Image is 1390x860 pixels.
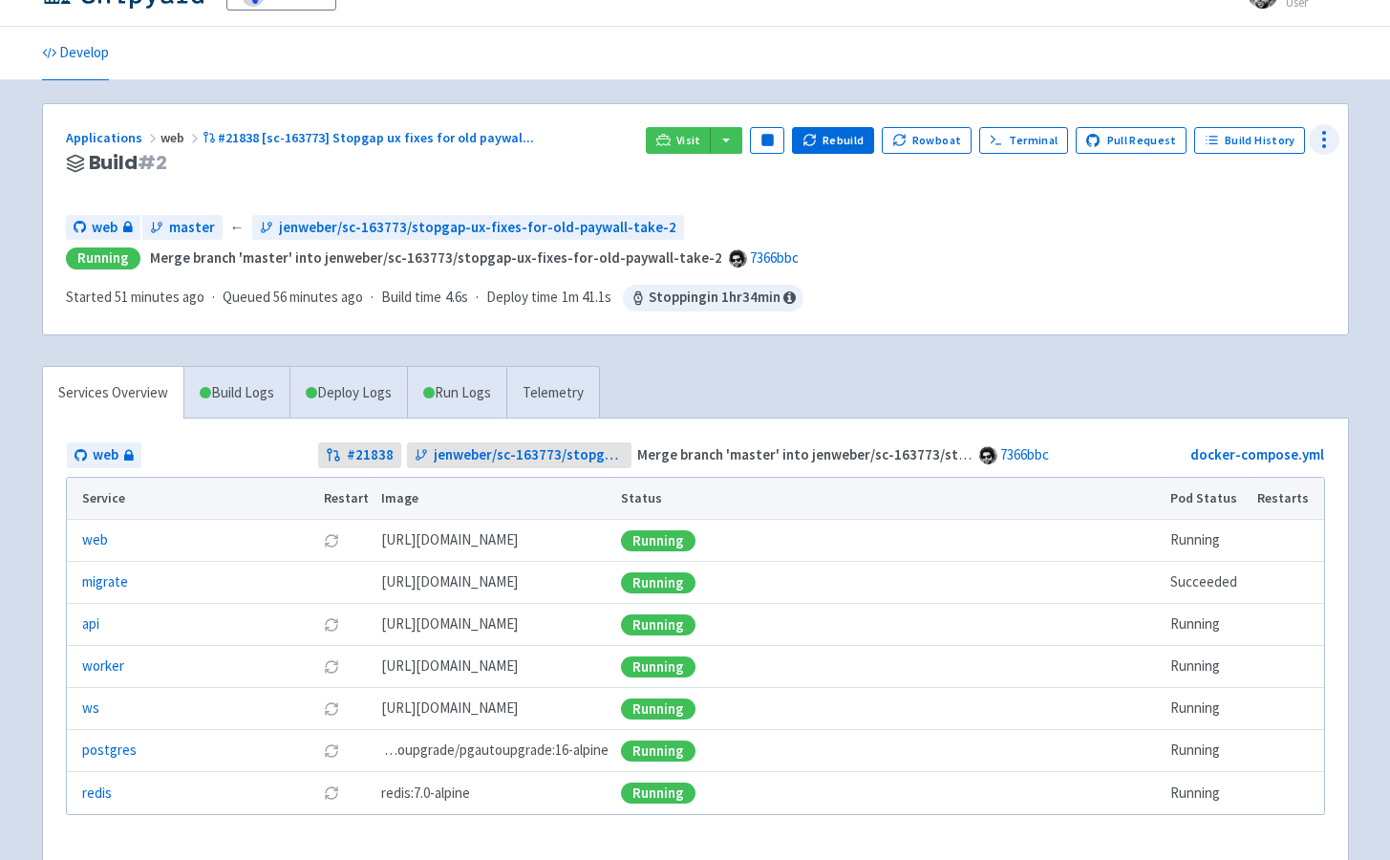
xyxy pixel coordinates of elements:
div: Running [621,572,695,593]
span: [DOMAIN_NAME][URL] [381,613,518,635]
td: Running [1164,688,1251,730]
span: Deploy time [486,287,558,309]
a: #21838 [318,442,401,468]
a: web [66,215,140,241]
a: Run Logs [407,367,506,419]
span: 1m 41.1s [562,287,611,309]
a: Applications [66,129,160,146]
span: Build time [381,287,441,309]
span: [DOMAIN_NAME][URL] [381,571,518,593]
th: Status [614,478,1164,520]
div: Running [621,699,695,720]
a: jenweber/sc-163773/stopgap-ux-fixes-for-old-paywall-take-2 [252,215,684,241]
a: web [67,442,141,468]
a: Build History [1194,127,1305,154]
a: Deploy Logs [289,367,407,419]
button: Restart pod [324,701,339,717]
div: Running [621,783,695,804]
strong: # 21838 [347,444,394,466]
a: postgres [82,740,137,762]
a: docker-compose.yml [1190,445,1324,463]
span: [DOMAIN_NAME][URL] [381,529,518,551]
span: Started [66,288,204,306]
td: Running [1164,520,1251,562]
div: Running [66,247,140,269]
td: Running [1164,604,1251,646]
a: worker [82,656,124,677]
div: Running [621,614,695,635]
a: api [82,613,99,635]
button: Rowboat [882,127,972,154]
a: 7366bbc [1000,445,1049,463]
span: Queued [223,288,363,306]
span: ← [230,217,245,239]
span: web [93,444,118,466]
button: Restart pod [324,533,339,548]
button: Restart pod [324,617,339,633]
time: 51 minutes ago [115,288,204,306]
a: Terminal [979,127,1068,154]
span: jenweber/sc-163773/stopgap-ux-fixes-for-old-paywall-take-2 [279,217,676,239]
a: Services Overview [43,367,183,419]
span: #21838 [sc-163773] Stopgap ux fixes for old paywal ... [218,129,534,146]
span: web [92,217,118,239]
a: Visit [646,127,711,154]
th: Restarts [1251,478,1323,520]
span: redis:7.0-alpine [381,783,470,805]
a: #21838 [sc-163773] Stopgap ux fixes for old paywal... [203,129,538,146]
div: Running [621,656,695,677]
div: Running [621,530,695,551]
a: Telemetry [506,367,599,419]
a: migrate [82,571,128,593]
td: Running [1164,772,1251,814]
td: Running [1164,730,1251,772]
button: Pause [750,127,784,154]
time: 56 minutes ago [273,288,363,306]
span: master [169,217,215,239]
span: Visit [676,133,701,148]
span: [DOMAIN_NAME][URL] [381,698,518,720]
strong: Merge branch 'master' into jenweber/sc-163773/stopgap-ux-fixes-for-old-paywall-take-2 [150,248,722,267]
span: 4.6s [445,287,468,309]
th: Pod Status [1164,478,1251,520]
button: Restart pod [324,659,339,675]
a: master [142,215,223,241]
a: 7366bbc [750,248,799,267]
div: · · · [66,285,803,312]
a: jenweber/sc-163773/stopgap-ux-fixes-for-old-paywall-take-2 [407,442,631,468]
button: Rebuild [792,127,874,154]
a: Build Logs [184,367,289,419]
span: pgautoupgrade/pgautoupgrade:16-alpine [381,740,609,762]
a: Develop [42,27,109,80]
td: Succeeded [1164,562,1251,604]
a: Pull Request [1076,127,1187,154]
td: Running [1164,646,1251,688]
button: Restart pod [324,785,339,801]
th: Service [67,478,318,520]
a: ws [82,698,99,720]
a: web [82,529,108,551]
span: Build [89,152,167,174]
span: [DOMAIN_NAME][URL] [381,656,518,677]
span: jenweber/sc-163773/stopgap-ux-fixes-for-old-paywall-take-2 [434,444,624,466]
span: # 2 [138,149,167,176]
th: Restart [318,478,375,520]
div: Running [621,741,695,762]
button: Restart pod [324,743,339,759]
strong: Merge branch 'master' into jenweber/sc-163773/stopgap-ux-fixes-for-old-paywall-take-2 [637,445,1209,463]
a: redis [82,783,112,805]
span: web [160,129,203,146]
span: Stopping in 1 hr 34 min [623,285,803,312]
th: Image [374,478,614,520]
